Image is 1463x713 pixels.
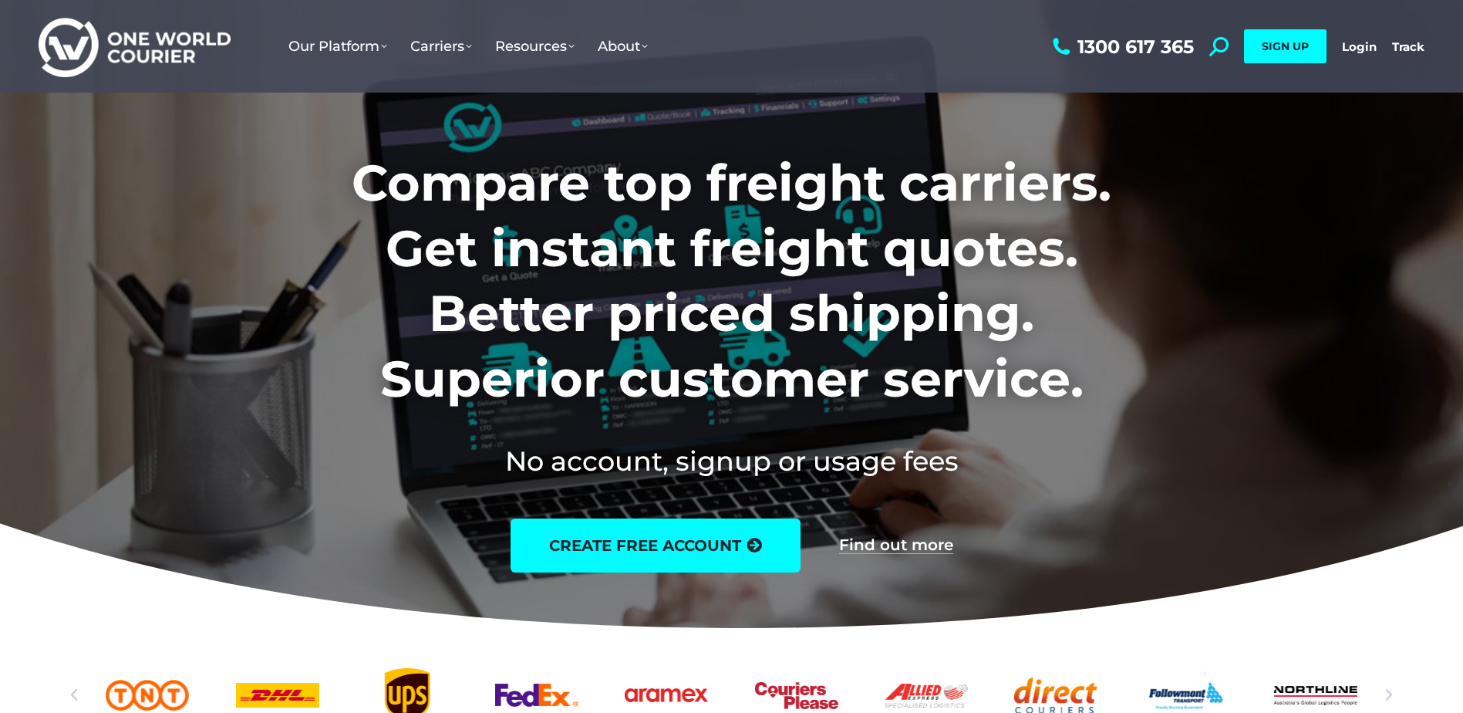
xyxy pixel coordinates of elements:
a: Carriers [399,22,484,70]
h2: No account, signup or usage fees [250,442,1213,480]
span: Carriers [410,38,472,55]
a: Our Platform [277,22,399,70]
a: Find out more [839,537,953,554]
a: SIGN UP [1244,29,1326,63]
span: SIGN UP [1262,39,1309,53]
span: About [598,38,648,55]
a: Resources [484,22,586,70]
a: create free account [511,519,801,573]
a: About [586,22,659,70]
a: 1300 617 365 [1049,37,1194,56]
span: Our Platform [288,38,387,55]
img: One World Courier [39,15,231,78]
span: Resources [495,38,575,55]
h1: Compare top freight carriers. Get instant freight quotes. Better priced shipping. Superior custom... [250,150,1213,411]
a: Login [1342,39,1377,54]
a: Track [1392,39,1424,54]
